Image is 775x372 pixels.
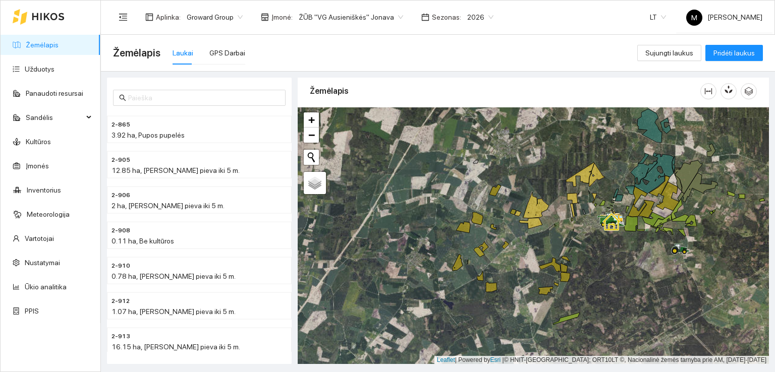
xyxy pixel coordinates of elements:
span: 2-906 [112,191,130,200]
a: Meteorologija [27,210,70,218]
a: Ūkio analitika [25,283,67,291]
button: Pridėti laukus [705,45,763,61]
span: 1.07 ha, [PERSON_NAME] pieva iki 5 m. [112,307,236,316]
span: Sandėlis [26,107,83,128]
a: Vartotojai [25,234,54,242]
span: calendar [421,13,429,21]
span: ŽŪB "VG Ausieniškės" Jonava [299,10,403,25]
a: Kultūros [26,138,51,146]
a: PPIS [25,307,39,315]
a: Sujungti laukus [637,49,701,57]
span: 2-913 [112,332,130,341]
span: Žemėlapis [113,45,160,61]
span: Pridėti laukus [713,47,755,58]
span: search [119,94,126,101]
span: + [308,113,315,126]
input: Paieška [128,92,280,103]
div: GPS Darbai [209,47,245,58]
a: Pridėti laukus [705,49,763,57]
span: shop [261,13,269,21]
span: 0.78 ha, [PERSON_NAME] pieva iki 5 m. [112,272,236,280]
span: menu-fold [119,13,128,22]
a: Nustatymai [25,259,60,267]
a: Zoom in [304,112,319,128]
span: Aplinka : [156,12,181,23]
span: M [691,10,697,26]
span: 16.15 ha, [PERSON_NAME] pieva iki 5 m. [112,343,240,351]
div: | Powered by © HNIT-[GEOGRAPHIC_DATA]; ORT10LT ©, Nacionalinė žemės tarnyba prie AM, [DATE]-[DATE] [434,356,769,364]
span: [PERSON_NAME] [686,13,762,21]
span: − [308,129,315,141]
a: Panaudoti resursai [26,89,83,97]
span: Groward Group [187,10,243,25]
a: Įmonės [26,162,49,170]
span: 12.85 ha, [PERSON_NAME] pieva iki 5 m. [112,166,240,174]
a: Inventorius [27,186,61,194]
span: 2026 [467,10,493,25]
span: 2-912 [112,296,130,306]
a: Zoom out [304,128,319,143]
span: 2-905 [112,155,130,165]
a: Užduotys [25,65,54,73]
span: column-width [701,87,716,95]
button: Sujungti laukus [637,45,701,61]
span: 2-908 [112,226,130,235]
div: Laukai [173,47,193,58]
span: Sujungti laukus [645,47,693,58]
div: Žemėlapis [310,77,700,105]
button: Initiate a new search [304,150,319,165]
span: 2 ha, [PERSON_NAME] pieva iki 5 m. [112,202,225,210]
span: layout [145,13,153,21]
a: Leaflet [437,356,455,363]
span: | [503,356,504,363]
a: Layers [304,172,326,194]
span: LT [650,10,666,25]
span: 2-910 [112,261,130,271]
a: Esri [490,356,501,363]
button: menu-fold [113,7,133,27]
button: column-width [700,83,716,99]
span: Įmonė : [271,12,293,23]
span: 3.92 ha, Pupos pupelės [112,131,185,139]
span: Sezonas : [432,12,461,23]
span: 0.11 ha, Be kultūros [112,237,174,245]
span: 2-865 [112,120,130,130]
a: Žemėlapis [26,41,59,49]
